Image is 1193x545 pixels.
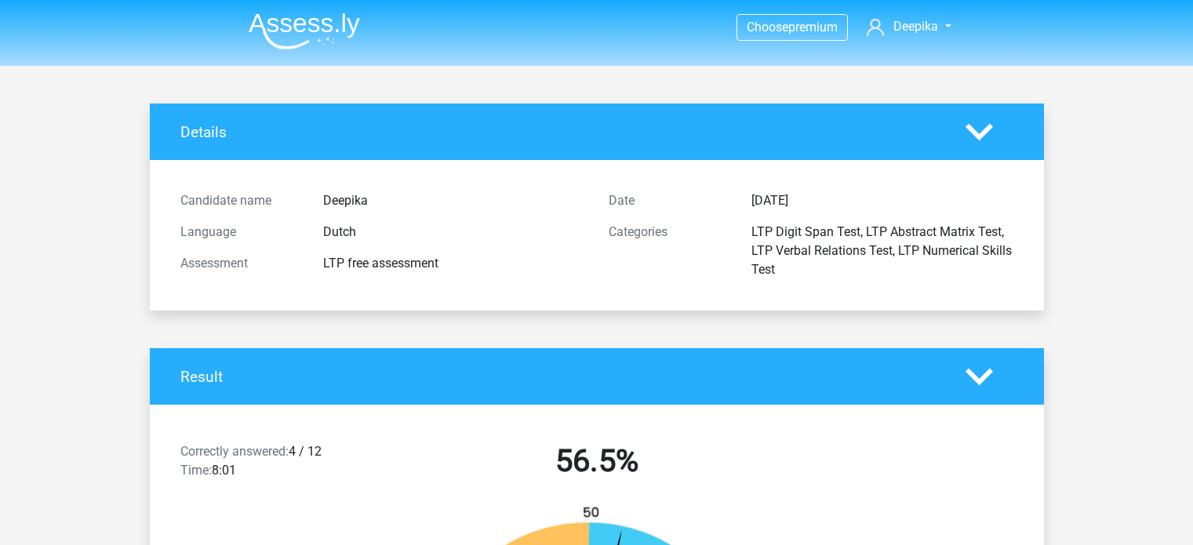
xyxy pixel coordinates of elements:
font: 4 / 12 [289,444,322,459]
font: Choose [747,20,788,35]
font: Correctly answered: [180,444,289,459]
a: Choosepremium [737,16,847,38]
font: 8:01 [212,463,236,478]
font: LTP free assessment [323,256,438,271]
a: Deepika [860,17,957,36]
font: premium [788,20,838,35]
font: Date [609,193,635,208]
font: Candidate name [180,193,271,208]
font: Details [180,123,227,141]
font: Deepika [323,193,368,208]
font: 56.5% [555,442,638,479]
font: [DATE] [751,193,788,208]
font: LTP Digit Span Test, LTP Abstract Matrix Test, LTP Verbal Relations Test, LTP Numerical Skills Test [751,224,1012,277]
font: Assessment [180,256,248,271]
font: Time: [180,463,212,478]
font: Language [180,224,236,239]
img: Assessly [249,13,360,49]
font: Categories [609,224,667,239]
font: Dutch [323,224,356,239]
font: Deepika [893,19,938,34]
font: Result [180,368,223,386]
